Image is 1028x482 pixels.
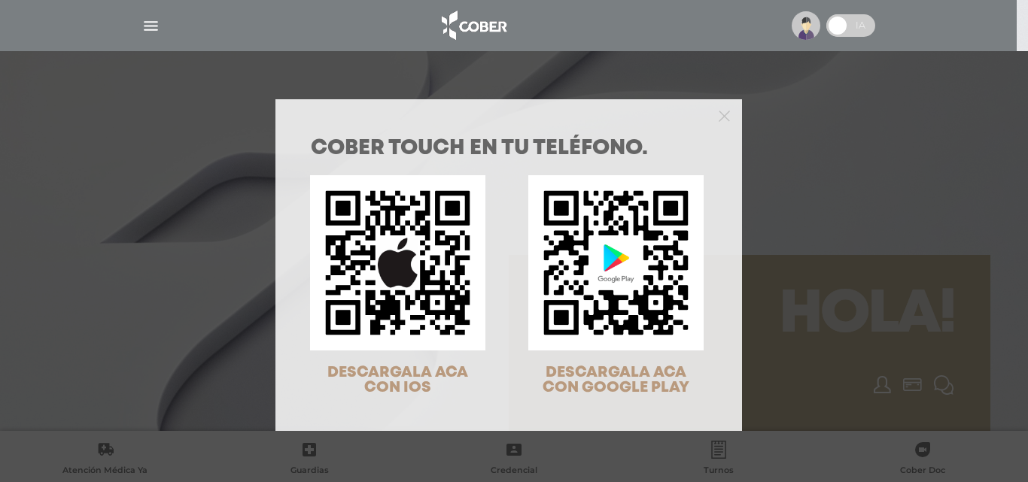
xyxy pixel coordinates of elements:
button: Close [719,108,730,122]
img: qr-code [528,175,704,350]
span: DESCARGALA ACA CON GOOGLE PLAY [543,365,689,395]
h1: COBER TOUCH en tu teléfono. [311,138,707,159]
span: DESCARGALA ACA CON IOS [327,365,468,395]
img: qr-code [310,175,485,350]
